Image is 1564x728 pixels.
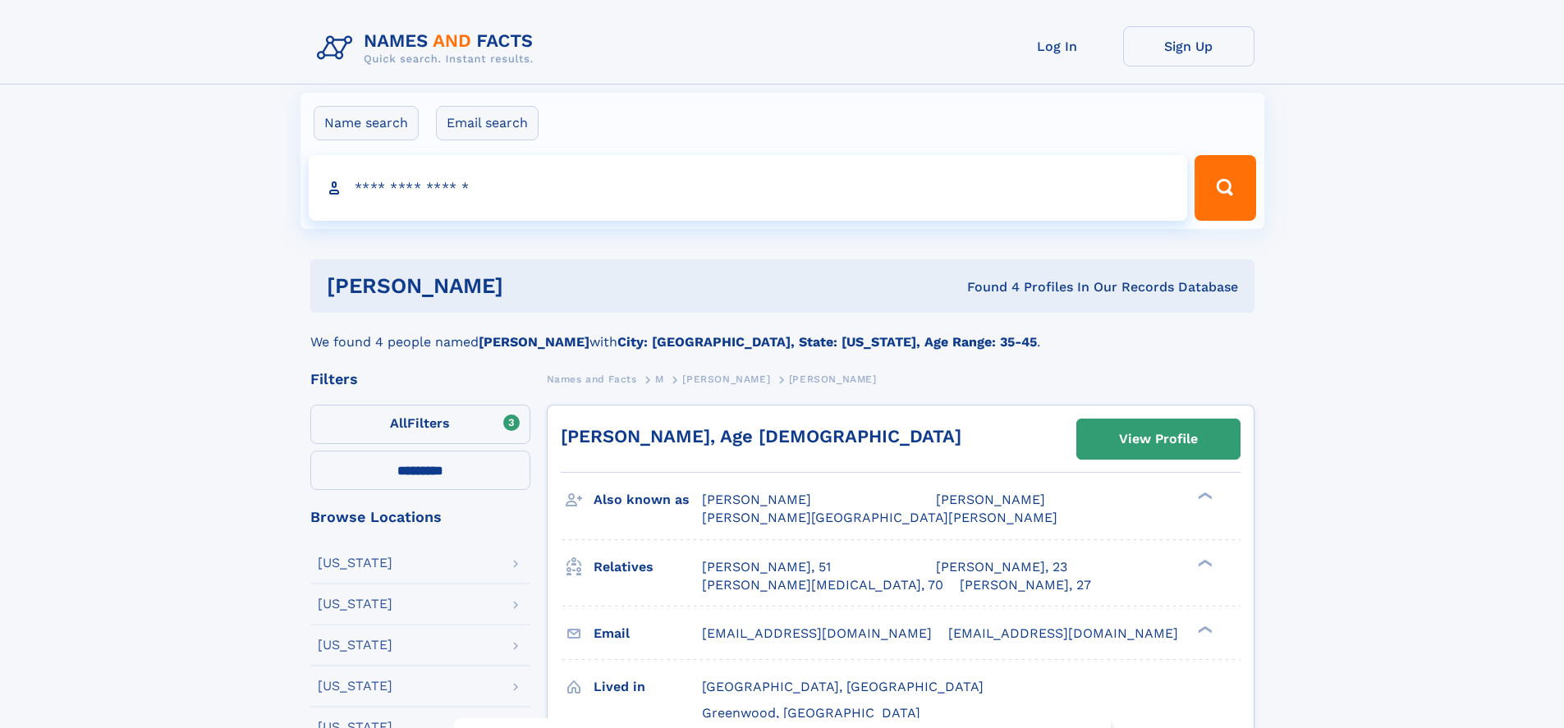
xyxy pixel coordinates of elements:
[702,705,920,721] span: Greenwood, [GEOGRAPHIC_DATA]
[1195,155,1255,221] button: Search Button
[702,492,811,507] span: [PERSON_NAME]
[655,373,664,385] span: M
[318,680,392,693] div: [US_STATE]
[617,334,1037,350] b: City: [GEOGRAPHIC_DATA], State: [US_STATE], Age Range: 35-45
[327,276,736,296] h1: [PERSON_NAME]
[655,369,664,389] a: M
[948,625,1178,641] span: [EMAIL_ADDRESS][DOMAIN_NAME]
[1123,26,1254,66] a: Sign Up
[789,373,877,385] span: [PERSON_NAME]
[310,510,530,524] div: Browse Locations
[682,373,770,385] span: [PERSON_NAME]
[314,106,419,140] label: Name search
[390,415,407,431] span: All
[318,598,392,611] div: [US_STATE]
[735,278,1238,296] div: Found 4 Profiles In Our Records Database
[1077,419,1240,459] a: View Profile
[936,492,1045,507] span: [PERSON_NAME]
[561,426,961,446] a: [PERSON_NAME], Age [DEMOGRAPHIC_DATA]
[702,625,932,641] span: [EMAIL_ADDRESS][DOMAIN_NAME]
[1119,420,1198,458] div: View Profile
[1194,557,1213,568] div: ❯
[436,106,539,140] label: Email search
[1194,491,1213,501] div: ❯
[936,558,1067,576] a: [PERSON_NAME], 23
[318,639,392,652] div: [US_STATE]
[594,673,702,701] h3: Lived in
[310,372,530,387] div: Filters
[594,553,702,581] h3: Relatives
[702,679,984,694] span: [GEOGRAPHIC_DATA], [GEOGRAPHIC_DATA]
[318,556,392,570] div: [US_STATE]
[702,510,1057,525] span: [PERSON_NAME][GEOGRAPHIC_DATA][PERSON_NAME]
[992,26,1123,66] a: Log In
[310,26,547,71] img: Logo Names and Facts
[960,576,1091,594] a: [PERSON_NAME], 27
[594,486,702,514] h3: Also known as
[702,558,831,576] a: [PERSON_NAME], 51
[594,620,702,648] h3: Email
[310,313,1254,352] div: We found 4 people named with .
[1194,624,1213,634] div: ❯
[547,369,637,389] a: Names and Facts
[682,369,770,389] a: [PERSON_NAME]
[479,334,589,350] b: [PERSON_NAME]
[702,576,943,594] a: [PERSON_NAME][MEDICAL_DATA], 70
[310,405,530,444] label: Filters
[309,155,1188,221] input: search input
